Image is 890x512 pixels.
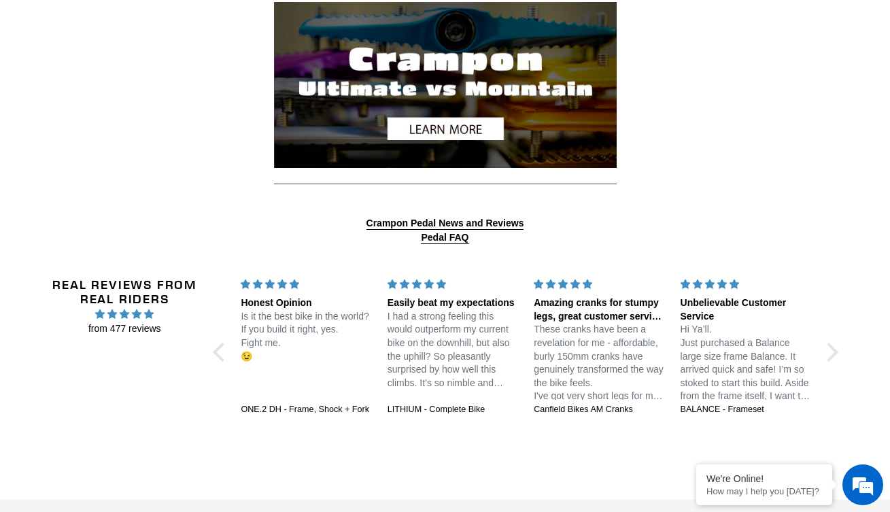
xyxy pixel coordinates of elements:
[366,218,524,228] strong: Crampon Pedal News and Reviews
[534,277,664,292] div: 5 stars
[534,404,664,416] a: Canfield Bikes AM Cranks
[44,277,205,307] h2: Real Reviews from Real Riders
[223,7,256,39] div: Minimize live chat window
[44,68,78,102] img: d_696896380_company_1647369064580_696896380
[388,296,517,310] div: Easily beat my expectations
[274,163,617,184] a: Crampon Ultimate Vs Mountain Pedals
[388,404,517,416] a: LITHIUM - Complete Bike
[681,296,810,323] div: Unbelievable Customer Service
[44,322,205,336] span: from 477 reviews
[681,404,810,416] a: BALANCE - Frameset
[79,171,188,309] span: We're online!
[421,232,468,243] strong: Pedal FAQ
[681,277,810,292] div: 5 stars
[706,486,822,496] p: How may I help you today?
[274,2,617,168] img: black_friday_pedals_banner.jpg
[241,277,371,292] div: 5 stars
[388,277,517,292] div: 5 stars
[681,323,810,403] p: Hi Ya’ll. Just purchased a Balance large size frame Balance. It arrived quick and safe! I’m so st...
[44,307,205,322] span: 4.96 stars
[91,76,249,94] div: Chat with us now
[421,232,468,244] a: Pedal FAQ
[534,323,664,403] p: These cranks have been a revelation for me - affordable, burly 150mm cranks have genuinely transf...
[241,296,371,310] div: Honest Opinion
[706,473,822,484] div: We're Online!
[7,371,259,419] textarea: Type your message and hit 'Enter'
[534,296,664,323] div: Amazing cranks for stumpy legs, great customer service too
[388,310,517,390] p: I had a strong feeling this would outperform my current bike on the downhill, but also the uphill...
[366,218,524,230] a: Crampon Pedal News and Reviews
[15,75,35,95] div: Navigation go back
[241,404,371,416] a: ONE.2 DH - Frame, Shock + Fork
[241,310,371,363] p: Is it the best bike in the world? If you build it right, yes. Fight me. 😉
